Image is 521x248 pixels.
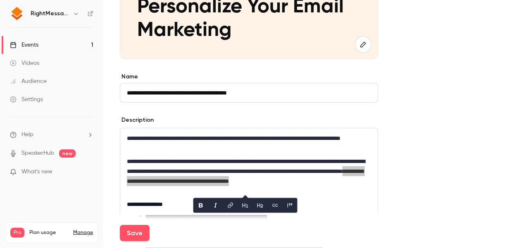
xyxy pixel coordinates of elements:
[194,199,207,212] button: bold
[10,41,38,49] div: Events
[120,73,378,81] label: Name
[10,95,43,104] div: Settings
[31,9,69,18] h6: RightMessage
[209,199,222,212] button: italic
[10,130,93,139] li: help-dropdown-opener
[59,149,76,158] span: new
[21,130,33,139] span: Help
[10,77,47,85] div: Audience
[283,199,297,212] button: blockquote
[10,7,24,20] img: RightMessage
[224,199,237,212] button: link
[10,59,39,67] div: Videos
[120,225,150,241] button: Save
[73,229,93,236] a: Manage
[21,149,54,158] a: SpeakerHub
[10,228,24,238] span: Pro
[21,168,52,176] span: What's new
[29,229,68,236] span: Plan usage
[120,116,154,124] label: Description
[83,168,93,176] iframe: Noticeable Trigger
